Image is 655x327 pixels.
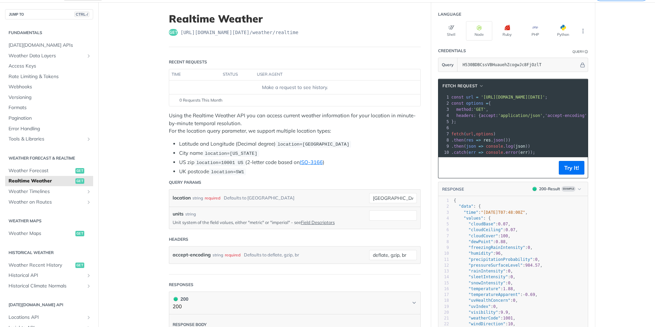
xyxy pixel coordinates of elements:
span: : { [454,216,491,221]
span: Versioning [9,94,91,101]
i: Information [585,50,588,54]
div: 5 [438,221,449,227]
span: "uvHealthConcern" [468,298,510,303]
span: json [493,138,503,143]
a: Weather on RoutesShow subpages for Weather on Routes [5,197,93,207]
li: US zip (2-letter code based on ) [179,159,421,166]
span: => [479,144,483,149]
th: status [220,69,254,80]
button: Node [466,21,492,41]
div: 8 [438,137,450,143]
button: 200 200200 [173,295,417,311]
span: "temperature" [468,286,500,291]
span: Weather Recent History [9,262,74,269]
span: ( , ) [451,132,496,136]
span: 0 [528,245,530,250]
div: 10 [438,149,450,155]
span: : , [454,234,510,238]
li: UK postcode [179,168,421,176]
span: Tools & Libraries [9,136,84,143]
th: time [169,69,220,80]
div: 200 - Result [539,186,560,192]
span: ; [451,95,548,100]
span: "cloudCover" [468,234,498,238]
span: : , [454,310,510,315]
span: location=SW1 [211,169,244,175]
span: "temperatureApparent" [468,292,520,297]
span: "dewPoint" [468,239,493,244]
span: json [515,144,525,149]
div: 7 [438,131,450,137]
span: = [486,101,488,106]
div: 14 [438,274,449,280]
span: 9.9 [500,310,508,315]
button: Show subpages for Historical API [86,273,91,278]
span: err [469,150,476,155]
p: Unit system of the field values, either "metric" or "imperial" - see [173,219,359,225]
span: "cloudCeiling" [468,227,503,232]
div: Make a request to see history. [172,84,418,91]
span: location=10001 US [196,160,243,165]
span: 0.69 [525,292,535,297]
button: Try It! [559,161,584,175]
div: Language [438,11,461,17]
span: accept [481,113,496,118]
span: json [466,144,476,149]
div: 3 [438,106,450,113]
span: 0.88 [496,239,506,244]
span: : , [454,210,528,215]
div: required [225,250,241,260]
div: 18 [438,298,449,303]
span: catch [454,150,466,155]
span: "windDirection" [468,322,505,326]
span: console [486,150,503,155]
span: "data" [458,204,473,209]
span: CTRL-/ [74,12,89,17]
span: https://api.tomorrow.io/v4/weather/realtime [180,29,299,36]
span: }; [451,119,456,124]
span: Locations API [9,314,84,321]
span: Example [562,186,576,192]
button: Show subpages for Weather on Routes [86,199,91,205]
span: : , [454,269,513,273]
a: Weather Forecastget [5,166,93,176]
span: { [454,198,456,203]
span: : , [454,239,508,244]
div: 2 [438,100,450,106]
button: Show subpages for Historical Climate Normals [86,283,91,289]
span: Weather Maps [9,230,74,237]
span: 0 Requests This Month [179,97,222,103]
span: [DATE][DOMAIN_NAME] APIs [9,42,91,49]
button: Hide [579,61,586,68]
button: Show subpages for Tools & Libraries [86,136,91,142]
span: "pressureSurfaceLevel" [468,263,523,268]
span: 0 [508,269,510,273]
div: required [205,193,220,203]
div: Defaults to [GEOGRAPHIC_DATA] [224,193,294,203]
span: url [466,132,474,136]
button: Show subpages for Weather Timelines [86,189,91,194]
span: 0 [493,304,496,309]
div: QueryInformation [572,49,588,54]
span: "cloudBase" [468,222,495,226]
span: const [451,101,464,106]
span: 'accept-encoding' [545,113,587,118]
button: JUMP TOCTRL-/ [5,9,93,19]
input: apikey [459,58,579,72]
a: Realtime Weatherget [5,176,93,186]
span: : , [454,322,515,326]
span: then [454,144,464,149]
span: : , [454,281,513,285]
a: Historical Climate NormalsShow subpages for Historical Climate Normals [5,281,93,291]
a: ISO-3166 [300,159,323,165]
span: . ( . ( )); [451,150,535,155]
a: Weather Data LayersShow subpages for Weather Data Layers [5,51,93,61]
span: => [479,150,483,155]
span: : , [454,245,533,250]
span: Historical Climate Normals [9,283,84,289]
span: "snowIntensity" [468,281,505,285]
span: 0.07 [506,227,515,232]
span: console [486,144,503,149]
span: Error Handling [9,125,91,132]
h2: Fundamentals [5,30,93,36]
